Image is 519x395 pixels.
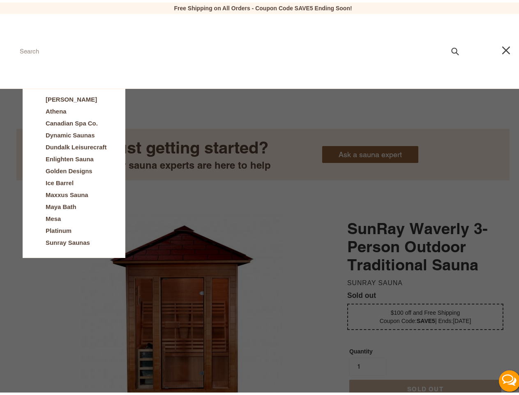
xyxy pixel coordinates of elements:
a: Platinum [39,223,113,235]
span: [PERSON_NAME] [46,93,97,101]
span: Mesa [46,213,61,220]
a: Canadian Spa Co. [39,115,113,127]
span: Dynamic Saunas [46,129,95,137]
a: Mesa [39,211,113,223]
span: Ice Barrel [46,177,74,184]
a: Sunray Saunas [39,235,113,246]
span: Platinum [46,225,72,232]
a: Maya Bath [39,199,113,211]
a: [PERSON_NAME] [39,91,113,103]
a: Dundalk Leisurecraft [39,139,113,151]
input: Search [12,40,464,58]
a: Golden Designs [39,163,113,175]
a: Dynamic Saunas [39,127,113,139]
a: Athena [39,103,113,115]
a: Maxxus Sauna [39,187,113,199]
span: Enlighten Sauna [46,153,94,160]
a: Enlighten Sauna [39,151,113,163]
span: Maya Bath [46,201,76,208]
span: Maxxus Sauna [46,189,88,196]
span: Sunray Saunas [46,237,90,244]
span: Dundalk Leisurecraft [46,141,106,149]
span: Canadian Spa Co. [46,117,98,125]
span: Athena [46,105,67,113]
a: Ice Barrel [39,175,113,187]
span: Golden Designs [46,165,92,172]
